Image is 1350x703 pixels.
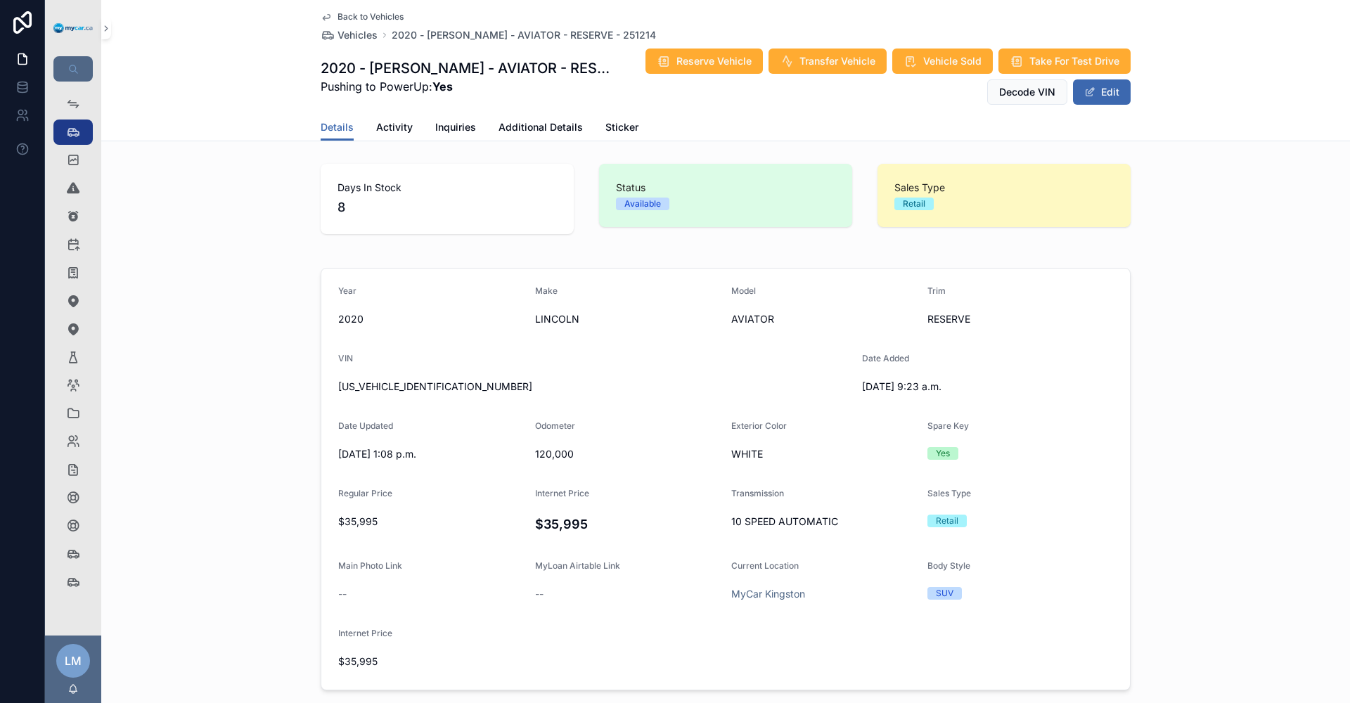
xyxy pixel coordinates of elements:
[894,181,1114,195] span: Sales Type
[338,515,524,529] span: $35,995
[535,515,721,534] h4: $35,995
[862,353,909,363] span: Date Added
[998,49,1131,74] button: Take For Test Drive
[337,198,557,217] span: 8
[338,312,524,326] span: 2020
[392,28,656,42] a: 2020 - [PERSON_NAME] - AVIATOR - RESERVE - 251214
[338,285,356,296] span: Year
[799,54,875,68] span: Transfer Vehicle
[337,28,378,42] span: Vehicles
[499,120,583,134] span: Additional Details
[435,120,476,134] span: Inquiries
[338,488,392,498] span: Regular Price
[927,285,946,296] span: Trim
[338,560,402,571] span: Main Photo Link
[1029,54,1119,68] span: Take For Test Drive
[435,115,476,143] a: Inquiries
[376,115,413,143] a: Activity
[432,79,453,93] strong: Yes
[535,587,544,601] span: --
[936,587,953,600] div: SUV
[605,120,638,134] span: Sticker
[338,628,392,638] span: Internet Price
[927,312,1113,326] span: RESERVE
[535,447,721,461] span: 120,000
[616,181,835,195] span: Status
[731,488,784,498] span: Transmission
[338,587,347,601] span: --
[731,312,916,326] span: AVIATOR
[337,181,557,195] span: Days In Stock
[535,560,620,571] span: MyLoan Airtable Link
[321,28,378,42] a: Vehicles
[987,79,1067,105] button: Decode VIN
[892,49,993,74] button: Vehicle Sold
[936,515,958,527] div: Retail
[624,198,661,210] div: Available
[535,285,558,296] span: Make
[645,49,763,74] button: Reserve Vehicle
[53,23,93,34] img: App logo
[321,115,354,141] a: Details
[337,11,404,22] span: Back to Vehicles
[338,654,524,669] span: $35,995
[321,120,354,134] span: Details
[45,82,101,613] div: scrollable content
[1073,79,1131,105] button: Edit
[321,78,615,95] span: Pushing to PowerUp:
[731,560,799,571] span: Current Location
[376,120,413,134] span: Activity
[321,11,404,22] a: Back to Vehicles
[338,447,524,461] span: [DATE] 1:08 p.m.
[769,49,887,74] button: Transfer Vehicle
[731,515,916,529] span: 10 SPEED AUTOMATIC
[731,420,787,431] span: Exterior Color
[338,420,393,431] span: Date Updated
[535,312,721,326] span: LINCOLN
[338,353,353,363] span: VIN
[923,54,982,68] span: Vehicle Sold
[927,420,969,431] span: Spare Key
[927,488,971,498] span: Sales Type
[927,560,970,571] span: Body Style
[499,115,583,143] a: Additional Details
[535,420,575,431] span: Odometer
[65,652,82,669] span: LM
[535,488,589,498] span: Internet Price
[862,380,1048,394] span: [DATE] 9:23 a.m.
[338,380,851,394] span: [US_VEHICLE_IDENTIFICATION_NUMBER]
[605,115,638,143] a: Sticker
[731,285,756,296] span: Model
[321,58,615,78] h1: 2020 - [PERSON_NAME] - AVIATOR - RESERVE - 251214
[731,447,916,461] span: WHITE
[676,54,752,68] span: Reserve Vehicle
[903,198,925,210] div: Retail
[936,447,950,460] div: Yes
[731,587,805,601] a: MyCar Kingston
[999,85,1055,99] span: Decode VIN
